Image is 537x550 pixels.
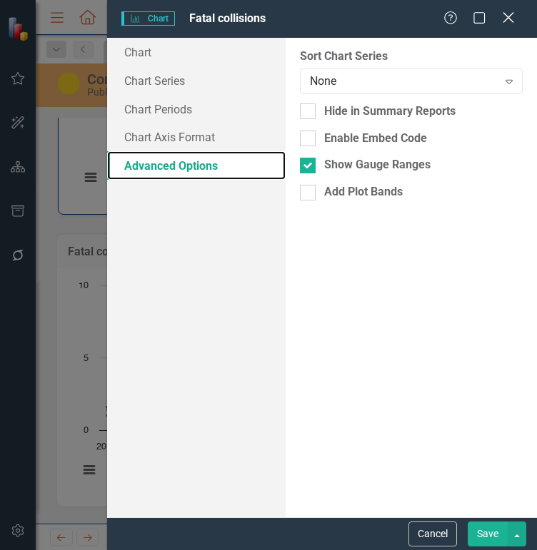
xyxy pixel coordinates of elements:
div: Hide in Summary Reports [324,103,456,120]
span: Chart [121,11,174,26]
a: Advanced Options [107,151,286,180]
button: Cancel [408,521,457,546]
div: None [310,73,497,89]
a: Chart Axis Format [107,123,286,151]
a: Chart [107,38,286,66]
a: Chart Series [107,66,286,95]
span: Fatal collisions [189,11,266,25]
label: Sort Chart Series [300,49,523,65]
div: Show Gauge Ranges [324,157,431,173]
div: Enable Embed Code [324,131,427,147]
a: Chart Periods [107,95,286,123]
div: Add Plot Bands [324,184,403,200]
button: Save [468,521,508,546]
